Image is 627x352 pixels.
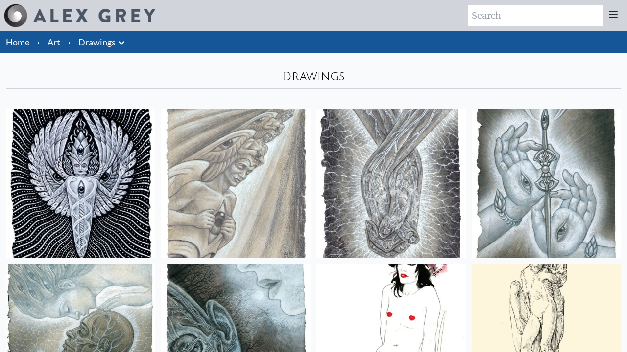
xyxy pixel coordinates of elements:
div: Drawings [6,68,621,84]
a: Drawings [78,35,116,49]
a: Home [6,37,29,47]
input: Search [468,5,603,26]
li: · [64,31,74,53]
a: Art [48,35,60,49]
li: · [33,31,44,53]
